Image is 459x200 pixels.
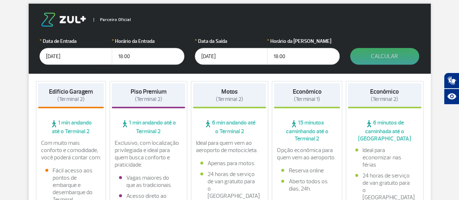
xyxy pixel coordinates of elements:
[355,147,414,168] li: Ideal para economizar nas férias
[193,119,266,135] span: 6 min andando até o Terminal 2
[115,139,182,168] p: Exclusivo, com localização privilegiada e ideal para quem busca conforto e praticidade.
[350,48,419,65] button: Calcular
[371,96,398,103] span: (Terminal 2)
[444,73,459,89] button: Abrir tradutor de língua de sinais.
[195,48,267,65] input: dd/mm/aaaa
[41,139,101,161] p: Com muito mais conforto e comodidade, você poderá contar com:
[221,88,238,95] strong: Motos
[444,73,459,105] div: Plugin de acessibilidade da Hand Talk.
[94,18,131,22] span: Parceiro Oficial
[57,96,85,103] span: (Terminal 2)
[40,13,87,26] img: logo-zul.png
[112,37,184,45] label: Horário da Entrada
[49,88,93,95] strong: Edifício Garagem
[277,147,337,161] p: Opção econômica para quem vem ao aeroporto.
[274,119,340,142] span: 15 minutos caminhando até o Terminal 2
[40,37,112,45] label: Data de Entrada
[294,96,320,103] span: (Terminal 1)
[196,139,263,154] p: Ideal para quem vem ao aeroporto de motocicleta.
[38,119,104,135] span: 1 min andando até o Terminal 2
[195,37,267,45] label: Data da Saída
[348,119,421,142] span: 6 minutos de caminhada até o [GEOGRAPHIC_DATA]
[281,178,333,192] li: Aberto todos os dias, 24h.
[119,174,178,189] li: Vagas maiores do que as tradicionais.
[112,48,184,65] input: hh:mm
[293,88,321,95] strong: Econômico
[130,88,166,95] strong: Piso Premium
[216,96,243,103] span: (Terminal 2)
[267,48,340,65] input: hh:mm
[267,37,340,45] label: Horário da [PERSON_NAME]
[135,96,162,103] span: (Terminal 2)
[281,167,333,174] li: Reserva online
[112,119,185,135] span: 1 min andando até o Terminal 2
[40,48,112,65] input: dd/mm/aaaa
[200,160,259,167] li: Apenas para motos.
[370,88,399,95] strong: Econômico
[200,171,259,200] li: 24 horas de serviço de van gratuito para o [GEOGRAPHIC_DATA]
[444,89,459,105] button: Abrir recursos assistivos.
